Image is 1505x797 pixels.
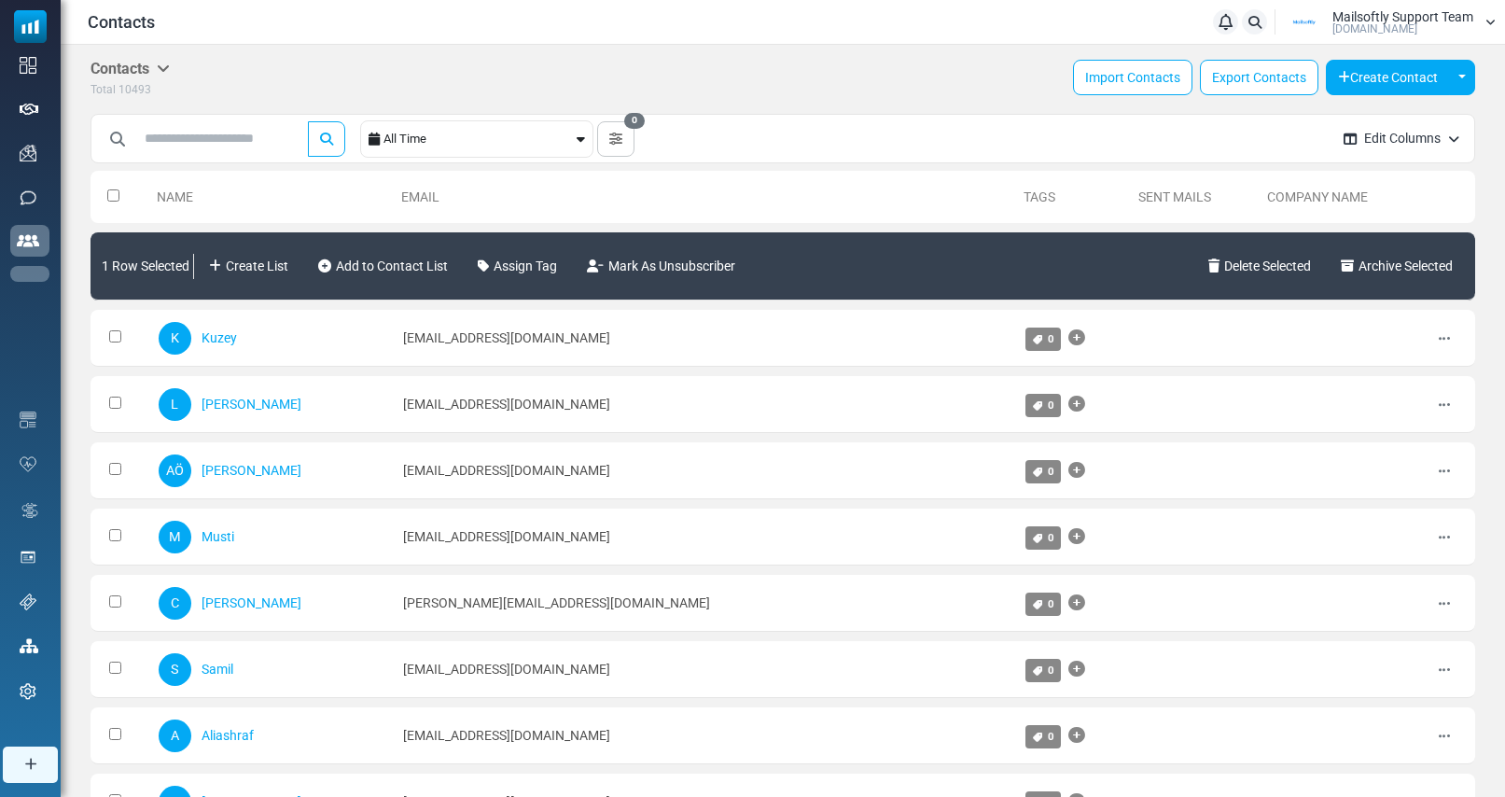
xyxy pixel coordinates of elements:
span: 0 [1048,465,1054,478]
span: L [159,388,191,421]
td: [EMAIL_ADDRESS][DOMAIN_NAME] [394,641,1017,698]
a: Create List [202,240,296,292]
img: mailsoftly_icon_blue_white.svg [14,10,47,43]
span: [DOMAIN_NAME] [1332,23,1417,35]
a: 0 [1025,526,1061,550]
h5: Contacts [91,60,170,77]
td: [EMAIL_ADDRESS][DOMAIN_NAME] [394,442,1017,499]
a: Assign Tag [470,240,564,292]
img: User Logo [1281,8,1328,36]
span: 1 Row Selected [102,247,189,285]
span: 0 [1048,597,1054,610]
span: M [159,521,191,553]
td: [PERSON_NAME][EMAIL_ADDRESS][DOMAIN_NAME] [394,575,1017,632]
button: 0 [597,121,634,157]
a: Add Tag [1068,650,1085,688]
a: Add Tag [1068,717,1085,754]
img: contacts-icon-active.svg [17,234,39,247]
img: sms-icon.png [20,189,36,206]
div: All Time [383,121,573,157]
span: 0 [624,113,645,130]
td: [EMAIL_ADDRESS][DOMAIN_NAME] [394,707,1017,764]
span: K [159,322,191,355]
img: domain-health-icon.svg [20,456,36,471]
span: Total [91,83,116,96]
span: 0 [1048,398,1054,412]
a: [PERSON_NAME] [202,397,301,412]
a: Kuzey [202,330,237,345]
a: 0 [1025,659,1061,682]
span: Contacts [88,9,155,35]
a: Import Contacts [1073,60,1192,95]
img: dashboard-icon.svg [20,57,36,74]
a: Musti [202,529,234,544]
a: Delete Selected [1201,240,1318,292]
span: C [159,587,191,620]
a: Add Tag [1068,518,1085,555]
a: Export Contacts [1200,60,1318,95]
a: Add Tag [1068,319,1085,357]
a: Aliashraf [202,728,254,743]
span: 0 [1048,730,1054,743]
img: email-templates-icon.svg [20,412,36,428]
button: Create Contact [1326,60,1450,95]
a: Add Tag [1068,584,1085,622]
span: AÖ [159,454,191,487]
a: 0 [1025,328,1061,351]
img: workflow.svg [20,500,40,522]
a: Tags [1024,189,1055,204]
a: Mark As Unsubscriber [579,240,743,292]
a: [PERSON_NAME] [202,595,301,610]
a: Add to Contact List [311,240,455,292]
img: campaigns-icon.png [20,145,36,161]
a: Email [401,189,439,204]
a: [PERSON_NAME] [202,463,301,478]
span: translation missing: en.crm_contacts.form.list_header.company_name [1267,189,1368,204]
img: support-icon.svg [20,594,36,610]
a: Archive Selected [1333,240,1460,292]
a: User Logo Mailsoftly Support Team [DOMAIN_NAME] [1281,8,1496,36]
span: 0 [1048,332,1054,345]
a: 0 [1025,593,1061,616]
span: A [159,720,191,752]
img: settings-icon.svg [20,683,36,700]
span: 0 [1048,531,1054,544]
td: [EMAIL_ADDRESS][DOMAIN_NAME] [394,376,1017,433]
a: 0 [1025,460,1061,483]
a: Add Tag [1068,385,1085,423]
a: Add Tag [1068,452,1085,489]
span: S [159,653,191,686]
a: 0 [1025,725,1061,748]
span: 10493 [118,83,151,96]
span: Mailsoftly Support Team [1332,10,1473,23]
span: 0 [1048,664,1054,677]
a: Samil [202,662,233,677]
a: Company Name [1267,189,1368,204]
a: Sent Mails [1138,189,1211,204]
a: Name [157,189,193,204]
td: [EMAIL_ADDRESS][DOMAIN_NAME] [394,310,1017,367]
img: landing_pages.svg [20,549,36,566]
td: [EMAIL_ADDRESS][DOMAIN_NAME] [394,509,1017,566]
button: Edit Columns [1329,114,1474,163]
a: 0 [1025,394,1061,417]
